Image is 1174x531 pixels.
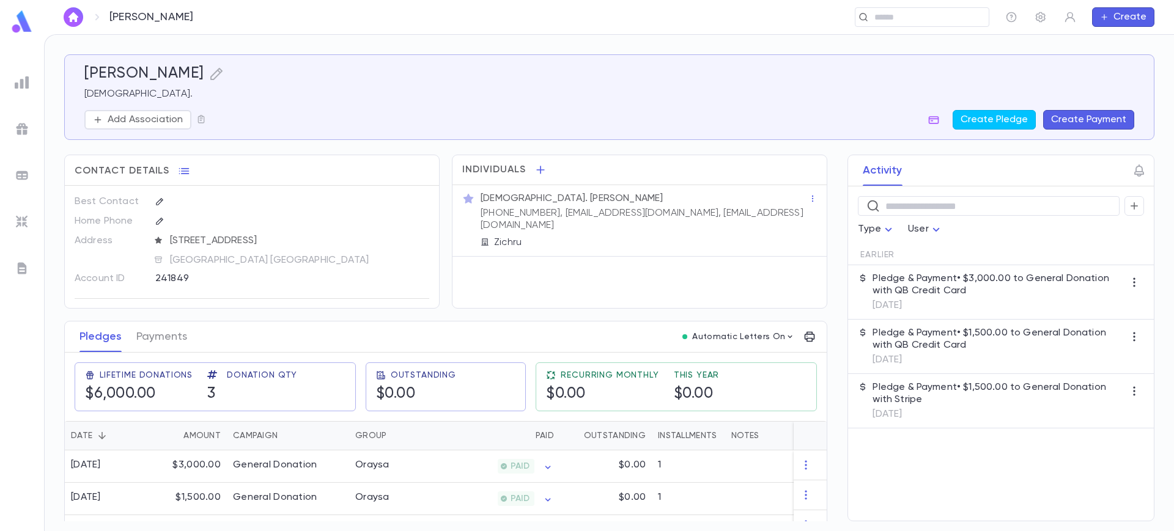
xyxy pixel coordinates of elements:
button: Create Payment [1043,110,1134,130]
p: [DEMOGRAPHIC_DATA]. [84,88,1134,100]
h5: 3 [207,385,216,403]
p: [PHONE_NUMBER], [EMAIL_ADDRESS][DOMAIN_NAME], [EMAIL_ADDRESS][DOMAIN_NAME] [481,207,808,232]
span: PAID [506,494,534,504]
p: Pledge & Payment • $3,000.00 to General Donation with QB Credit Card [873,273,1124,297]
p: Pledge & Payment • $1,500.00 to General Donation with QB Credit Card [873,327,1124,351]
img: home_white.a664292cf8c1dea59945f0da9f25487c.svg [66,12,81,22]
button: Create [1092,7,1154,27]
div: Paid [441,421,560,450]
h5: $0.00 [546,385,586,403]
span: Type [858,224,881,234]
div: [DATE] [71,491,101,504]
div: General Donation [233,491,317,504]
div: General Donation [233,459,317,471]
span: User [908,224,929,234]
div: 241849 [155,269,369,287]
div: Notes [725,421,878,450]
h5: $0.00 [674,385,714,403]
p: [DEMOGRAPHIC_DATA]. [PERSON_NAME] [481,192,663,205]
p: Account ID [75,269,145,288]
div: Group [355,421,386,450]
button: Sort [92,426,112,445]
span: Lifetime Donations [100,370,193,380]
img: imports_grey.530a8a0e642e233f2baf0ef88e8c9fcb.svg [15,214,29,229]
div: Amount [147,421,227,450]
div: Date [71,421,92,450]
h5: $6,000.00 [85,385,156,403]
span: Donation Qty [227,370,297,380]
div: Outstanding [584,421,646,450]
span: Individuals [462,164,526,176]
img: letters_grey.7941b92b52307dd3b8a917253454ce1c.svg [15,261,29,276]
button: Automatic Letters On [677,328,800,345]
div: Installments [652,421,725,450]
div: Notes [731,421,759,450]
p: $0.00 [619,459,646,471]
div: Campaign [227,421,349,450]
div: Type [858,218,896,241]
div: $3,000.00 [147,450,227,483]
div: Outstanding [560,421,652,450]
button: Add Association [84,110,191,130]
p: [DATE] [873,408,1124,420]
h5: [PERSON_NAME] [84,65,204,83]
div: Amount [183,421,221,450]
p: Home Phone [75,211,145,231]
div: $1,500.00 [147,483,227,515]
p: [DATE] [873,299,1124,312]
button: Create Pledge [953,110,1036,130]
p: $0.00 [619,491,646,504]
span: Contact Details [75,165,169,177]
span: [GEOGRAPHIC_DATA] [GEOGRAPHIC_DATA] [165,254,430,266]
span: Earlier [860,250,895,260]
div: [DATE] [71,459,101,471]
img: reports_grey.c525e4749d1bce6a11f5fe2a8de1b229.svg [15,75,29,90]
p: Pledge & Payment • $1,500.00 to General Donation with Stripe [873,381,1124,406]
button: Payments [136,321,187,352]
h5: $0.00 [376,385,416,403]
img: logo [10,10,34,34]
span: PAID [506,461,534,471]
p: [PERSON_NAME] [109,10,193,24]
div: Oraysa [355,491,389,504]
span: Recurring Monthly [561,370,659,380]
span: [STREET_ADDRESS] [165,235,430,247]
div: User [908,218,943,241]
div: Group [349,421,441,450]
div: 1 [652,483,725,515]
p: Zichru [494,236,522,249]
img: batches_grey.339ca447c9d9533ef1741baa751efc33.svg [15,168,29,183]
p: [DATE] [873,354,1124,366]
div: 1 [652,450,725,483]
span: This Year [674,370,720,380]
p: Address [75,231,145,251]
div: Installments [658,421,717,450]
button: Pledges [79,321,122,352]
div: Oraysa [355,459,389,471]
p: Automatic Letters On [692,332,785,342]
span: Outstanding [391,370,456,380]
img: campaigns_grey.99e729a5f7ee94e3726e6486bddda8f1.svg [15,122,29,136]
div: Paid [536,421,554,450]
button: Activity [863,155,902,186]
div: Date [65,421,147,450]
div: Campaign [233,421,278,450]
p: Best Contact [75,192,145,211]
p: Add Association [108,114,183,126]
